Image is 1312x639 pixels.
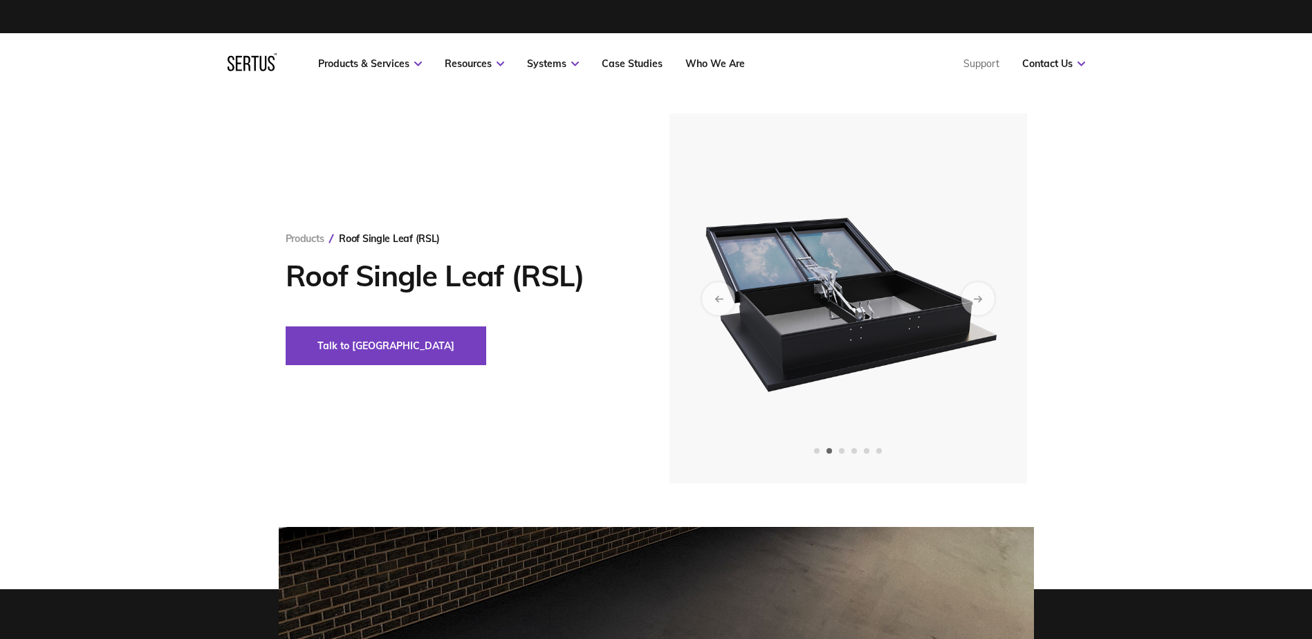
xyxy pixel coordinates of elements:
a: Case Studies [602,57,663,70]
div: Next slide [961,282,995,315]
a: Products & Services [318,57,422,70]
a: Who We Are [685,57,745,70]
div: Previous slide [702,282,735,315]
h1: Roof Single Leaf (RSL) [286,259,628,293]
a: Support [963,57,999,70]
a: Products [286,232,324,245]
a: Systems [527,57,579,70]
span: Go to slide 1 [814,448,820,454]
button: Talk to [GEOGRAPHIC_DATA] [286,326,486,365]
span: Go to slide 3 [839,448,844,454]
span: Go to slide 6 [876,448,882,454]
a: Contact Us [1022,57,1085,70]
span: Go to slide 4 [851,448,857,454]
span: Go to slide 5 [864,448,869,454]
a: Resources [445,57,504,70]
